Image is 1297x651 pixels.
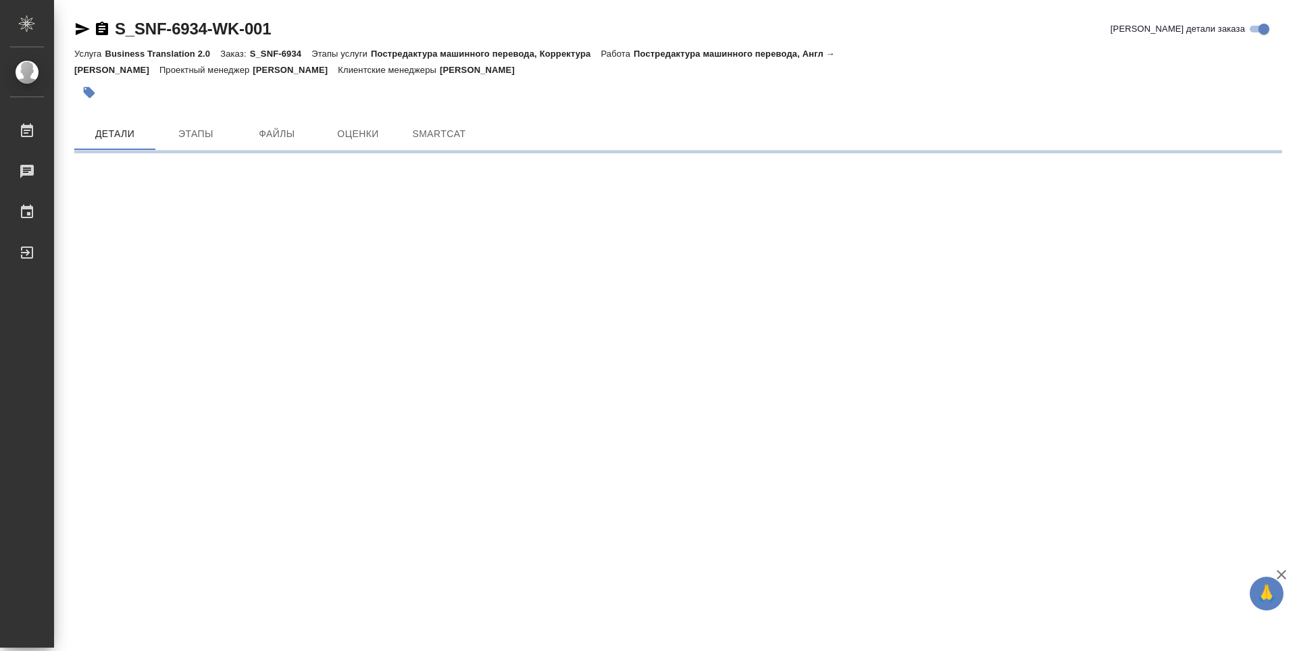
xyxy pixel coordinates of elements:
p: Business Translation 2.0 [105,49,220,59]
p: Постредактура машинного перевода, Корректура [371,49,601,59]
a: S_SNF-6934-WK-001 [115,20,271,38]
button: 🙏 [1250,577,1283,610]
span: 🙏 [1255,579,1278,608]
p: Услуга [74,49,105,59]
span: SmartCat [407,126,472,142]
span: Оценки [326,126,390,142]
p: Проектный менеджер [159,65,253,75]
p: Клиентские менеджеры [338,65,440,75]
span: Файлы [245,126,309,142]
p: Работа [601,49,634,59]
span: Детали [82,126,147,142]
p: Этапы услуги [311,49,371,59]
p: [PERSON_NAME] [253,65,338,75]
span: Этапы [163,126,228,142]
button: Добавить тэг [74,78,104,107]
p: S_SNF-6934 [250,49,312,59]
span: [PERSON_NAME] детали заказа [1111,22,1245,36]
p: Заказ: [220,49,249,59]
p: [PERSON_NAME] [440,65,525,75]
button: Скопировать ссылку [94,21,110,37]
button: Скопировать ссылку для ЯМессенджера [74,21,91,37]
